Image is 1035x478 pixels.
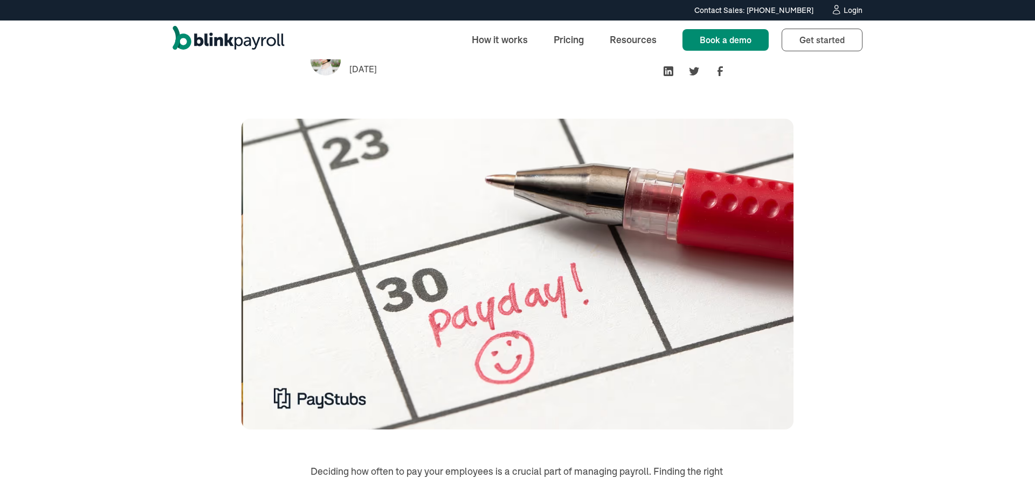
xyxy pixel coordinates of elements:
div: [DATE] [349,63,377,76]
a: Book a demo [682,29,769,51]
a: home [172,26,285,54]
span: Get started [799,35,845,45]
a: How it works [463,28,536,51]
a: Resources [601,28,665,51]
div: Login [844,6,862,14]
a: Get started [782,29,862,51]
div: Contact Sales: [PHONE_NUMBER] [694,5,813,16]
iframe: Chat Widget [850,361,1035,478]
div: Sohbet Aracı [850,361,1035,478]
a: Login [831,4,862,16]
span: Book a demo [700,35,751,45]
a: Pricing [545,28,592,51]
